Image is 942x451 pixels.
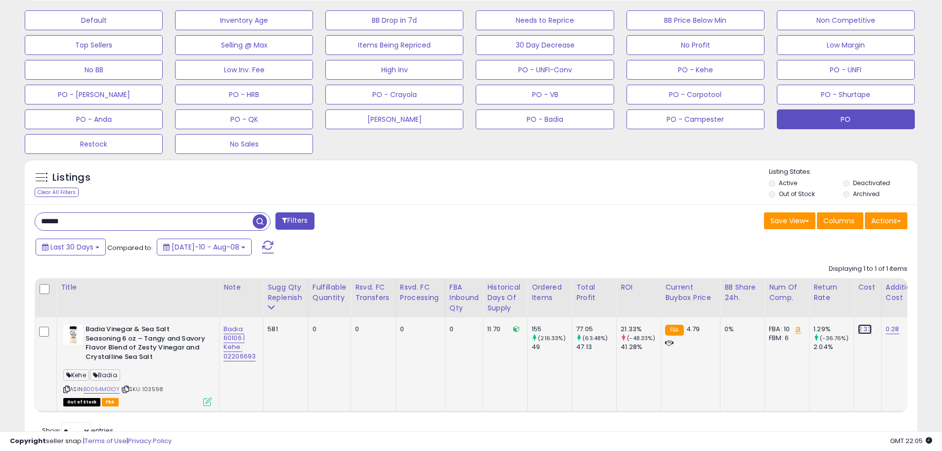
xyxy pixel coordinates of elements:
[42,426,113,435] span: Show: entries
[50,242,93,252] span: Last 30 Days
[224,282,259,293] div: Note
[35,188,79,197] div: Clear All Filters
[777,60,915,80] button: PO - UNFI
[820,334,848,342] small: (-36.76%)
[823,216,854,226] span: Columns
[858,324,872,334] a: 2.33
[621,282,657,293] div: ROI
[817,212,863,229] button: Columns
[576,343,616,351] div: 47.13
[769,325,802,334] div: FBA: 10
[175,10,313,30] button: Inventory Age
[175,60,313,80] button: Low Inv. Fee
[853,190,880,198] label: Archived
[275,212,314,230] button: Filters
[764,212,815,229] button: Save View
[175,134,313,154] button: No Sales
[25,10,163,30] button: Default
[532,343,572,351] div: 49
[779,179,797,187] label: Active
[865,212,907,229] button: Actions
[25,60,163,80] button: No BB
[777,10,915,30] button: Non Competitive
[325,60,463,80] button: High Inv
[576,282,612,303] div: Total Profit
[25,85,163,104] button: PO - [PERSON_NAME]
[400,282,441,303] div: Rsvd. FC Processing
[449,325,476,334] div: 0
[355,325,388,334] div: 0
[476,109,614,129] button: PO - Badia
[532,325,572,334] div: 155
[665,325,683,336] small: FBA
[627,35,764,55] button: No Profit
[621,325,661,334] div: 21.33%
[686,324,700,334] span: 4.79
[627,60,764,80] button: PO - Kehe
[829,264,907,274] div: Displaying 1 to 1 of 1 items
[121,385,163,393] span: | SKU: 103598
[476,10,614,30] button: Needs to Reprice
[769,282,805,303] div: Num of Comp.
[813,343,853,351] div: 2.04%
[10,437,172,446] div: seller snap | |
[621,343,661,351] div: 41.28%
[86,325,206,364] b: Badia Vinegar & Sea Salt Seasoning 6 oz – Tangy and Savory Flavor Blend of Zesty Vinegar and Crys...
[128,436,172,446] a: Privacy Policy
[84,385,120,394] a: B0054M01OY
[487,325,520,334] div: 11.70
[224,324,256,361] a: Badia: 60106 | Kehe: 02206693
[25,109,163,129] button: PO - Anda
[627,85,764,104] button: PO - Corpotool
[627,334,655,342] small: (-48.33%)
[858,282,877,293] div: Cost
[665,282,716,303] div: Current Buybox Price
[476,85,614,104] button: PO - VB
[90,369,120,381] span: Badia
[85,436,127,446] a: Terms of Use
[886,282,922,303] div: Additional Cost
[264,278,309,317] th: Please note that this number is a calculation based on your required days of coverage and your ve...
[63,398,100,406] span: All listings that are currently out of stock and unavailable for purchase on Amazon
[313,325,343,334] div: 0
[813,282,850,303] div: Return Rate
[175,35,313,55] button: Selling @ Max
[886,324,899,334] a: 0.28
[63,369,89,381] span: Kehe
[583,334,608,342] small: (63.48%)
[400,325,438,334] div: 0
[627,109,764,129] button: PO - Campester
[576,325,616,334] div: 77.05
[325,35,463,55] button: Items Being Repriced
[10,436,46,446] strong: Copyright
[777,35,915,55] button: Low Margin
[61,282,215,293] div: Title
[449,282,479,313] div: FBA inbound Qty
[157,239,252,255] button: [DATE]-10 - Aug-08
[325,10,463,30] button: BB Drop in 7d
[627,10,764,30] button: BB Price Below Min
[779,190,815,198] label: Out of Stock
[724,282,761,303] div: BB Share 24h.
[355,282,392,303] div: Rsvd. FC Transfers
[25,134,163,154] button: Restock
[769,167,917,177] p: Listing States:
[175,85,313,104] button: PO - HRB
[172,242,239,252] span: [DATE]-10 - Aug-08
[102,398,119,406] span: FBA
[107,243,153,252] span: Compared to:
[476,60,614,80] button: PO - UNFI-Conv
[63,325,212,405] div: ASIN:
[532,282,568,303] div: Ordered Items
[268,325,301,334] div: 581
[175,109,313,129] button: PO - QK
[25,35,163,55] button: Top Sellers
[325,85,463,104] button: PO - Crayola
[313,282,347,303] div: Fulfillable Quantity
[476,35,614,55] button: 30 Day Decrease
[853,179,890,187] label: Deactivated
[63,325,83,345] img: 41Wz0XtJcrL._SL40_.jpg
[52,171,90,185] h5: Listings
[813,325,853,334] div: 1.29%
[325,109,463,129] button: [PERSON_NAME]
